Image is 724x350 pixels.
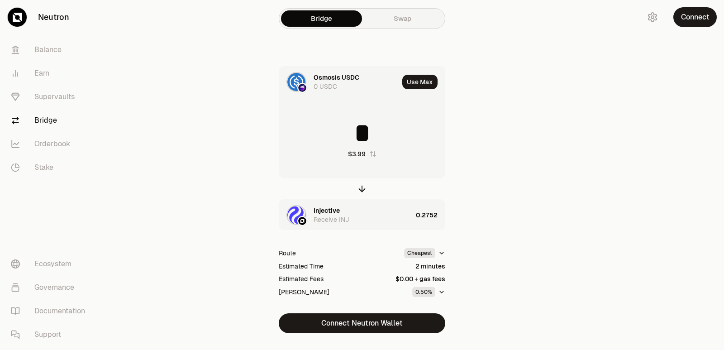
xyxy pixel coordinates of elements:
[298,217,306,225] img: Neutron Logo
[4,323,98,346] a: Support
[4,252,98,276] a: Ecosystem
[4,109,98,132] a: Bridge
[404,248,435,258] div: Cheapest
[287,206,305,224] img: INJ Logo
[673,7,717,27] button: Connect
[279,313,445,333] button: Connect Neutron Wallet
[404,248,445,258] button: Cheapest
[4,85,98,109] a: Supervaults
[279,274,324,283] div: Estimated Fees
[279,200,412,230] div: INJ LogoNeutron LogoInjectiveReceive INJ
[314,82,337,91] div: 0 USDC
[298,84,306,92] img: Osmosis Logo
[4,38,98,62] a: Balance
[402,75,438,89] button: Use Max
[4,299,98,323] a: Documentation
[395,274,445,283] div: $0.00 + gas fees
[279,288,329,297] div: [PERSON_NAME]
[279,200,445,230] button: INJ LogoNeutron LogoInjectiveReceive INJ0.2752
[314,215,349,224] div: Receive INJ
[314,73,359,82] div: Osmosis USDC
[412,287,435,297] div: 0.50%
[4,132,98,156] a: Orderbook
[362,10,443,27] a: Swap
[279,262,324,271] div: Estimated Time
[416,200,445,230] div: 0.2752
[279,249,296,258] div: Route
[4,276,98,299] a: Governance
[314,206,340,215] div: Injective
[4,62,98,85] a: Earn
[348,149,376,158] button: $3.99
[415,262,445,271] div: 2 minutes
[279,67,399,97] div: USDC LogoOsmosis LogoOsmosis USDC0 USDC
[287,73,305,91] img: USDC Logo
[412,287,445,297] button: 0.50%
[4,156,98,179] a: Stake
[281,10,362,27] a: Bridge
[348,149,366,158] div: $3.99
